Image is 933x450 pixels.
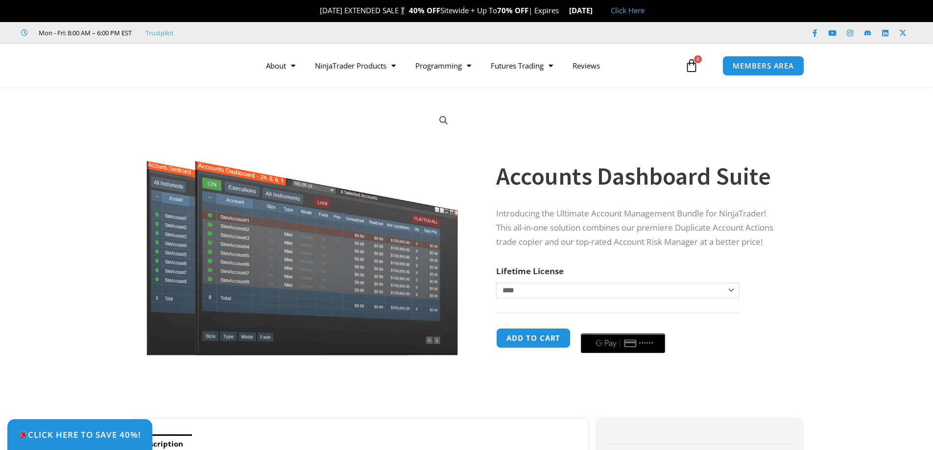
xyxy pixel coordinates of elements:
[579,327,667,328] iframe: Secure payment input frame
[145,27,174,39] a: Trustpilot
[310,5,569,15] span: [DATE] EXTENDED SALE Sitewide + Up To | Expires
[563,54,610,77] a: Reviews
[593,7,600,14] img: 🏭
[406,54,481,77] a: Programming
[305,54,406,77] a: NinjaTrader Products
[694,55,702,63] span: 0
[496,328,571,348] button: Add to cart
[496,303,511,310] a: Clear options
[496,207,782,249] p: Introducing the Ultimate Account Management Bundle for NinjaTrader! This all-in-one solution comb...
[733,62,794,70] span: MEMBERS AREA
[7,419,152,450] a: 🎉Click Here to save 40%!
[639,340,654,347] text: ••••••
[409,5,440,15] strong: 40% OFF
[116,48,221,83] img: LogoAI | Affordable Indicators – NinjaTrader
[496,159,782,193] h1: Accounts Dashboard Suite
[670,51,713,80] a: 0
[19,430,141,439] span: Click Here to save 40%!
[559,7,567,14] img: ⌛
[722,56,804,76] a: MEMBERS AREA
[569,5,601,15] strong: [DATE]
[581,333,665,353] button: Buy with GPay
[256,54,682,77] nav: Menu
[145,104,460,355] img: Screenshot 2024-08-26 155710eeeee
[312,7,319,14] img: 🎉
[256,54,305,77] a: About
[399,7,407,14] img: 🏌️‍♂️
[497,5,528,15] strong: 70% OFF
[611,5,645,15] a: Click Here
[435,112,453,129] a: View full-screen image gallery
[36,27,132,39] span: Mon - Fri: 8:00 AM – 6:00 PM EST
[481,54,563,77] a: Futures Trading
[19,430,27,439] img: 🎉
[496,265,564,277] label: Lifetime License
